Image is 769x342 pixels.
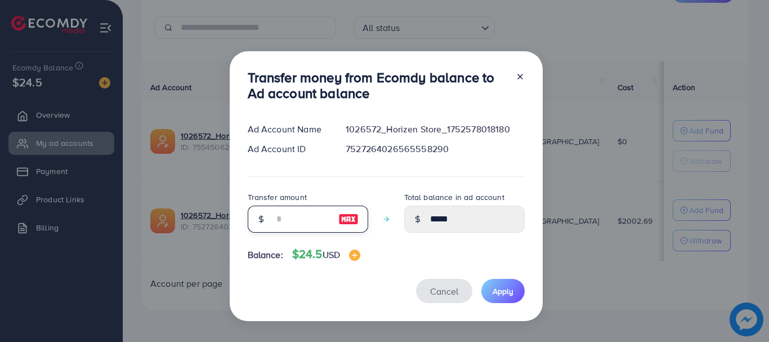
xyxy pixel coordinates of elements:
[239,123,337,136] div: Ad Account Name
[239,143,337,156] div: Ad Account ID
[248,192,307,203] label: Transfer amount
[338,212,359,226] img: image
[337,143,533,156] div: 7527264026565558290
[416,279,472,303] button: Cancel
[323,248,340,261] span: USD
[481,279,525,303] button: Apply
[337,123,533,136] div: 1026572_Horizen Store_1752578018180
[493,286,513,297] span: Apply
[349,250,360,261] img: image
[430,285,458,297] span: Cancel
[248,248,283,261] span: Balance:
[404,192,504,203] label: Total balance in ad account
[292,247,360,261] h4: $24.5
[248,69,507,102] h3: Transfer money from Ecomdy balance to Ad account balance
